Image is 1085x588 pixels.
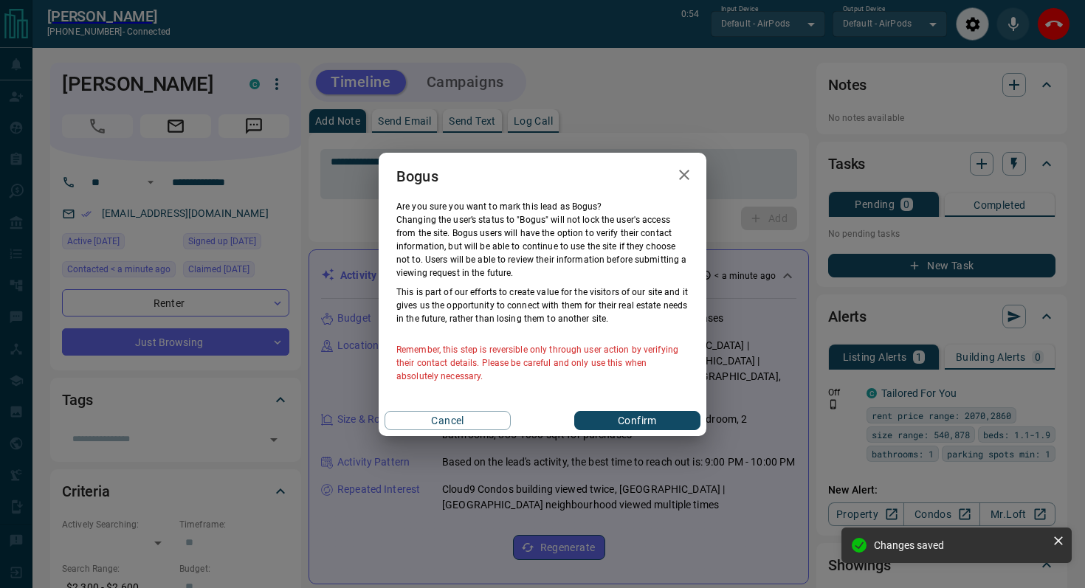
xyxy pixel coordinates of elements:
[385,411,511,430] button: Cancel
[396,200,689,213] p: Are you sure you want to mark this lead as Bogus ?
[396,343,689,383] p: Remember, this step is reversible only through user action by verifying their contact details. Pl...
[396,286,689,325] p: This is part of our efforts to create value for the visitors of our site and it gives us the oppo...
[396,213,689,280] p: Changing the user’s status to "Bogus" will not lock the user's access from the site. Bogus users ...
[379,153,456,200] h2: Bogus
[574,411,700,430] button: Confirm
[874,539,1047,551] div: Changes saved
